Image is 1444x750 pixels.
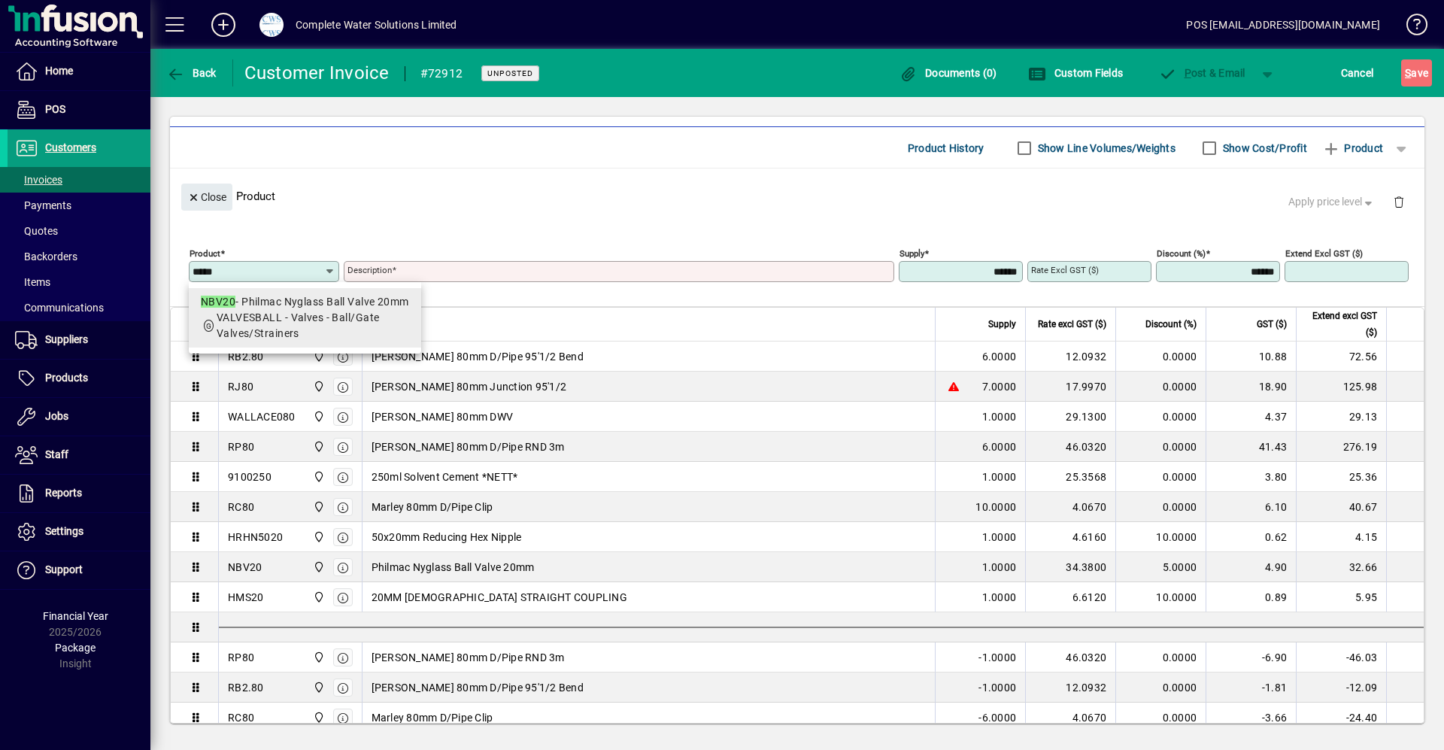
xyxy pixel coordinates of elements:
td: -24.40 [1296,703,1386,733]
span: Jobs [45,410,68,422]
span: 1.0000 [982,530,1017,545]
span: Backorders [15,251,77,263]
span: Motueka [309,378,326,395]
td: 0.0000 [1115,492,1206,522]
div: Customer Invoice [244,61,390,85]
span: Quotes [15,225,58,237]
td: 10.0000 [1115,582,1206,612]
td: 4.90 [1206,552,1296,582]
td: 4.15 [1296,522,1386,552]
span: S [1405,67,1411,79]
a: Knowledge Base [1395,3,1425,52]
span: 1.0000 [982,409,1017,424]
app-page-header-button: Back [150,59,233,87]
td: 0.0000 [1115,342,1206,372]
div: RP80 [228,439,254,454]
span: [PERSON_NAME] 80mm D/Pipe RND 3m [372,650,565,665]
td: -12.09 [1296,673,1386,703]
span: Motueka [309,709,326,726]
span: -1.0000 [978,650,1016,665]
span: Staff [45,448,68,460]
span: 1.0000 [982,560,1017,575]
td: 10.0000 [1115,522,1206,552]
span: Motueka [309,499,326,515]
span: Philmac Nyglass Ball Valve 20mm [372,560,535,575]
span: -6.0000 [978,710,1016,725]
td: 3.80 [1206,462,1296,492]
a: Jobs [8,398,150,436]
span: ave [1405,61,1428,85]
span: 10.0000 [975,499,1016,515]
td: -46.03 [1296,642,1386,673]
div: 46.0320 [1035,650,1106,665]
span: Cancel [1341,61,1374,85]
span: Products [45,372,88,384]
td: 0.0000 [1115,673,1206,703]
span: Financial Year [43,610,108,622]
span: Marley 80mm D/Pipe Clip [372,499,493,515]
button: Documents (0) [896,59,1001,87]
span: Documents (0) [899,67,997,79]
label: Show Cost/Profit [1220,141,1307,156]
td: 0.0000 [1115,372,1206,402]
div: 4.0670 [1035,499,1106,515]
span: Home [45,65,73,77]
div: 4.0670 [1035,710,1106,725]
span: Support [45,563,83,575]
mat-error: Required [347,282,882,298]
div: #72912 [420,62,463,86]
span: Motueka [309,559,326,575]
a: Suppliers [8,321,150,359]
span: Motueka [309,408,326,425]
div: NBV20 [228,560,262,575]
td: 5.95 [1296,582,1386,612]
td: -3.66 [1206,703,1296,733]
div: RB2.80 [228,680,264,695]
mat-option: NBV20 - Philmac Nyglass Ball Valve 20mm [189,288,421,348]
span: 6.0000 [982,439,1017,454]
span: Items [15,276,50,288]
span: Motueka [309,469,326,485]
div: RP80 [228,650,254,665]
label: Show Line Volumes/Weights [1035,141,1176,156]
td: 6.10 [1206,492,1296,522]
td: -1.81 [1206,673,1296,703]
button: Apply price level [1282,189,1382,216]
span: Suppliers [45,333,88,345]
button: Back [162,59,220,87]
span: Invoices [15,174,62,186]
div: RC80 [228,710,254,725]
span: 1.0000 [982,469,1017,484]
span: 6.0000 [982,349,1017,364]
a: Reports [8,475,150,512]
span: Discount (%) [1145,316,1197,332]
span: [PERSON_NAME] 80mm DWV [372,409,514,424]
a: Items [8,269,150,295]
div: RB2.80 [228,349,264,364]
div: 46.0320 [1035,439,1106,454]
span: ost & Email [1158,67,1245,79]
td: 0.89 [1206,582,1296,612]
div: - Philmac Nyglass Ball Valve 20mm [201,294,409,310]
td: 0.62 [1206,522,1296,552]
span: Motueka [309,679,326,696]
span: 7.0000 [982,379,1017,394]
div: Product [170,169,1424,223]
span: Payments [15,199,71,211]
td: 276.19 [1296,432,1386,462]
app-page-header-button: Close [177,190,236,203]
span: Settings [45,525,83,537]
span: [PERSON_NAME] 80mm D/Pipe 95'1/2 Bend [372,349,584,364]
span: Supply [988,316,1016,332]
a: Support [8,551,150,589]
div: 12.0932 [1035,349,1106,364]
mat-label: Extend excl GST ($) [1285,248,1363,259]
td: 40.67 [1296,492,1386,522]
span: 50x20mm Reducing Hex Nipple [372,530,522,545]
div: POS [EMAIL_ADDRESS][DOMAIN_NAME] [1186,13,1380,37]
td: 0.0000 [1115,462,1206,492]
td: 125.98 [1296,372,1386,402]
span: Apply price level [1288,194,1376,210]
a: Invoices [8,167,150,193]
span: Package [55,642,96,654]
